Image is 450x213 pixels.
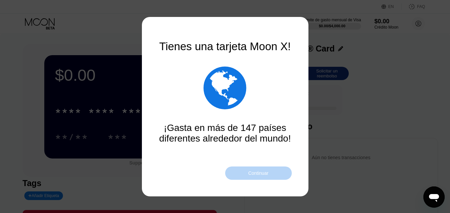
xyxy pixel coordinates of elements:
[248,170,268,176] div: Continuar
[159,40,292,53] div: Tienes una tarjeta Moon X!
[159,123,292,144] div: ¡Gasta en más de 147 países diferentes alrededor del mundo!
[204,63,246,113] div: 
[225,166,292,180] div: Continuar
[423,186,445,208] iframe: Botón para iniciar la ventana de mensajería
[159,63,292,113] div: 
